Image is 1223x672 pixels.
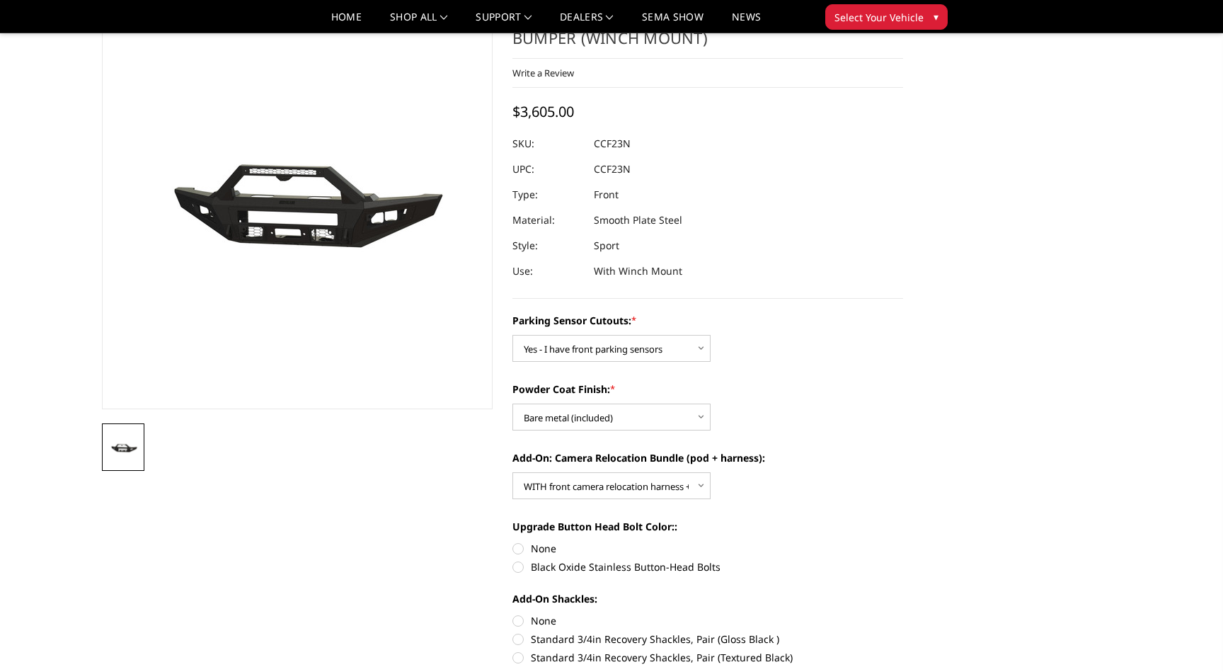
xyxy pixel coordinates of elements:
[594,233,619,258] dd: Sport
[106,439,140,455] img: 2023-2025 Ford F450-550 - DBL Designs Custom Product - A2 Series - Sport Front Bumper (winch mount)
[512,541,903,556] label: None
[476,12,532,33] a: Support
[512,382,903,397] label: Powder Coat Finish:
[512,632,903,647] label: Standard 3/4in Recovery Shackles, Pair (Gloss Black )
[331,12,362,33] a: Home
[594,258,682,284] dd: With Winch Mount
[834,10,924,25] span: Select Your Vehicle
[390,12,447,33] a: shop all
[512,182,583,207] dt: Type:
[512,207,583,233] dt: Material:
[512,156,583,182] dt: UPC:
[512,131,583,156] dt: SKU:
[512,450,903,465] label: Add-On: Camera Relocation Bundle (pod + harness):
[512,67,574,79] a: Write a Review
[594,156,631,182] dd: CCF23N
[512,519,903,534] label: Upgrade Button Head Bolt Color::
[642,12,704,33] a: SEMA Show
[594,207,682,233] dd: Smooth Plate Steel
[825,4,948,30] button: Select Your Vehicle
[934,9,938,24] span: ▾
[512,613,903,628] label: None
[512,258,583,284] dt: Use:
[732,12,761,33] a: News
[560,12,614,33] a: Dealers
[512,591,903,606] label: Add-On Shackles:
[512,313,903,328] label: Parking Sensor Cutouts:
[512,559,903,574] label: Black Oxide Stainless Button-Head Bolts
[594,182,619,207] dd: Front
[512,233,583,258] dt: Style:
[512,102,574,121] span: $3,605.00
[1152,604,1223,672] iframe: Chat Widget
[512,650,903,665] label: Standard 3/4in Recovery Shackles, Pair (Textured Black)
[594,131,631,156] dd: CCF23N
